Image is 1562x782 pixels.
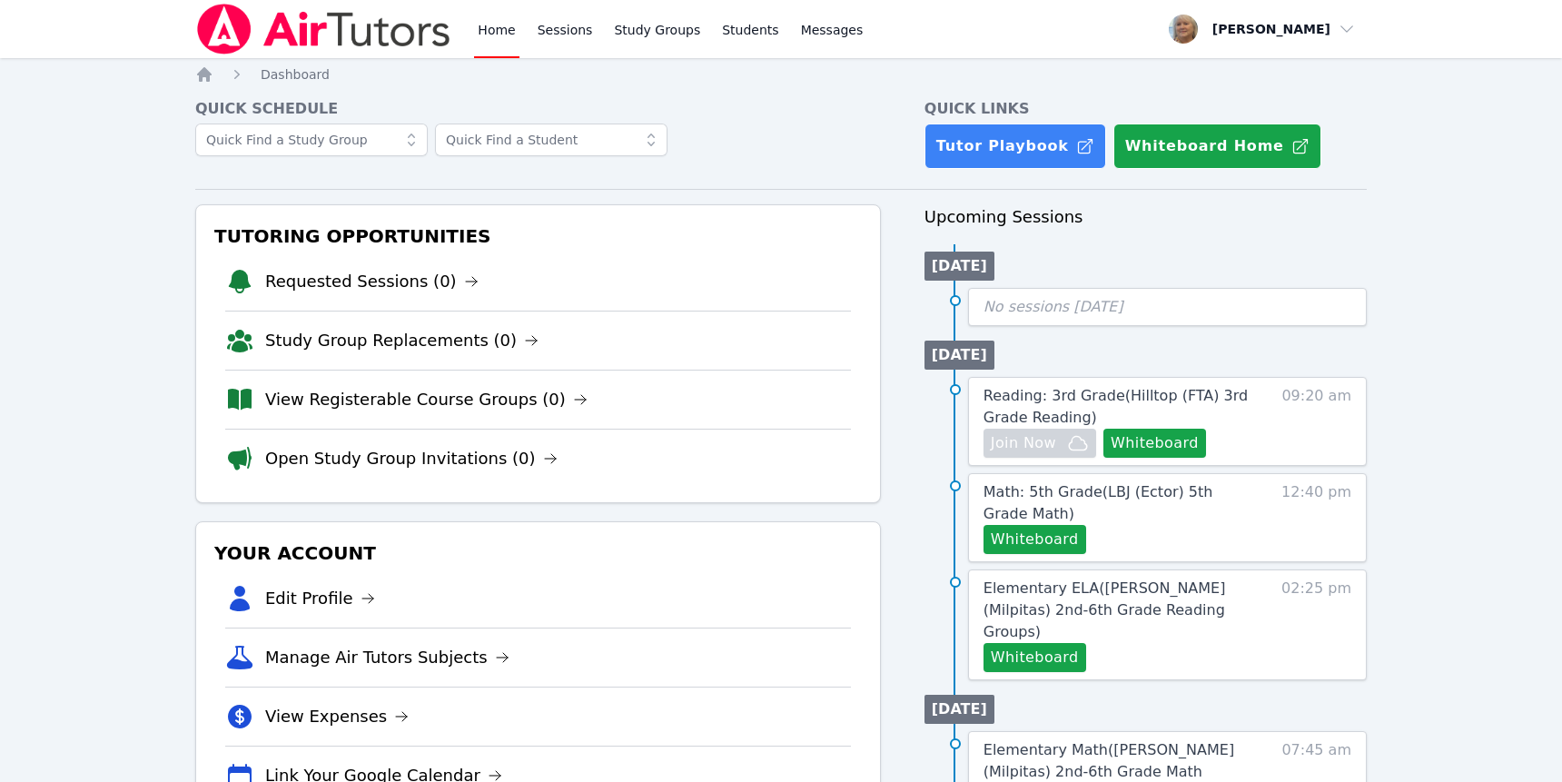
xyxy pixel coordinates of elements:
li: [DATE] [924,252,994,281]
h3: Your Account [211,537,865,569]
a: Math: 5th Grade(LBJ (Ector) 5th Grade Math) [984,481,1260,525]
button: Join Now [984,429,1096,458]
a: Elementary ELA([PERSON_NAME] (Milpitas) 2nd-6th Grade Reading Groups) [984,578,1260,643]
span: Reading: 3rd Grade ( Hilltop (FTA) 3rd Grade Reading ) [984,387,1248,426]
span: Dashboard [261,67,330,82]
span: Messages [801,21,864,39]
input: Quick Find a Study Group [195,124,428,156]
h4: Quick Links [924,98,1367,120]
a: View Registerable Course Groups (0) [265,387,588,412]
h3: Tutoring Opportunities [211,220,865,252]
h4: Quick Schedule [195,98,881,120]
span: Join Now [991,432,1056,454]
a: Study Group Replacements (0) [265,328,539,353]
h3: Upcoming Sessions [924,204,1367,230]
button: Whiteboard [984,643,1086,672]
a: Edit Profile [265,586,375,611]
img: Air Tutors [195,4,452,54]
span: 09:20 am [1281,385,1351,458]
a: Manage Air Tutors Subjects [265,645,509,670]
a: Reading: 3rd Grade(Hilltop (FTA) 3rd Grade Reading) [984,385,1260,429]
a: Requested Sessions (0) [265,269,479,294]
li: [DATE] [924,341,994,370]
button: Whiteboard [1103,429,1206,458]
span: 12:40 pm [1281,481,1351,554]
a: View Expenses [265,704,409,729]
li: [DATE] [924,695,994,724]
span: 02:25 pm [1281,578,1351,672]
a: Tutor Playbook [924,124,1106,169]
button: Whiteboard [984,525,1086,554]
span: Math: 5th Grade ( LBJ (Ector) 5th Grade Math ) [984,483,1213,522]
input: Quick Find a Student [435,124,667,156]
span: No sessions [DATE] [984,298,1123,315]
span: Elementary ELA ( [PERSON_NAME] (Milpitas) 2nd-6th Grade Reading Groups ) [984,579,1226,640]
button: Whiteboard Home [1113,124,1321,169]
a: Open Study Group Invitations (0) [265,446,558,471]
nav: Breadcrumb [195,65,1367,84]
a: Dashboard [261,65,330,84]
